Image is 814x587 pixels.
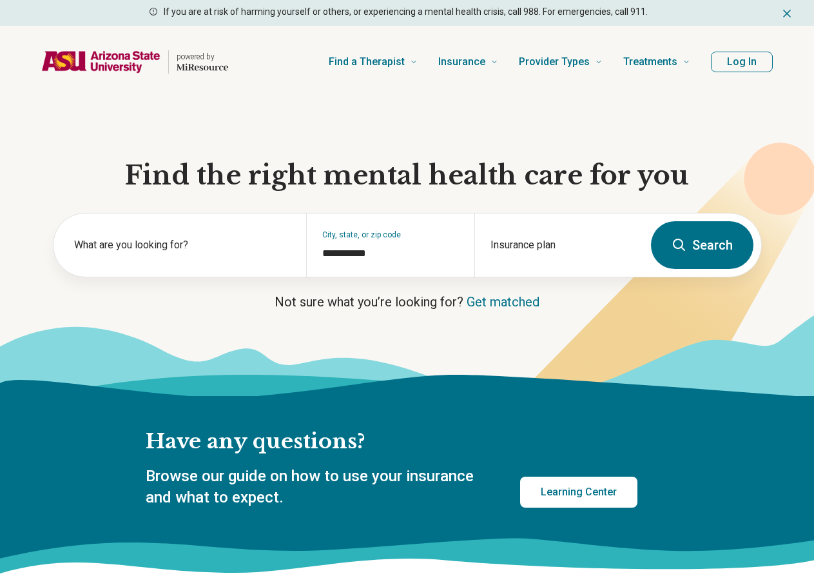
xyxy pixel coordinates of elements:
[177,52,228,62] p: powered by
[519,53,590,71] span: Provider Types
[780,5,793,21] button: Dismiss
[623,53,677,71] span: Treatments
[146,466,489,509] p: Browse our guide on how to use your insurance and what to expect.
[623,36,690,88] a: Treatments
[711,52,773,72] button: Log In
[438,53,485,71] span: Insurance
[146,428,637,455] h2: Have any questions?
[438,36,498,88] a: Insurance
[329,53,405,71] span: Find a Therapist
[164,5,648,19] p: If you are at risk of harming yourself or others, or experiencing a mental health crisis, call 98...
[519,36,603,88] a: Provider Types
[467,294,539,310] a: Get matched
[329,36,418,88] a: Find a Therapist
[53,293,762,311] p: Not sure what you’re looking for?
[53,159,762,192] h1: Find the right mental health care for you
[651,221,753,269] button: Search
[74,237,291,253] label: What are you looking for?
[520,477,637,508] a: Learning Center
[41,41,228,83] a: Home page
